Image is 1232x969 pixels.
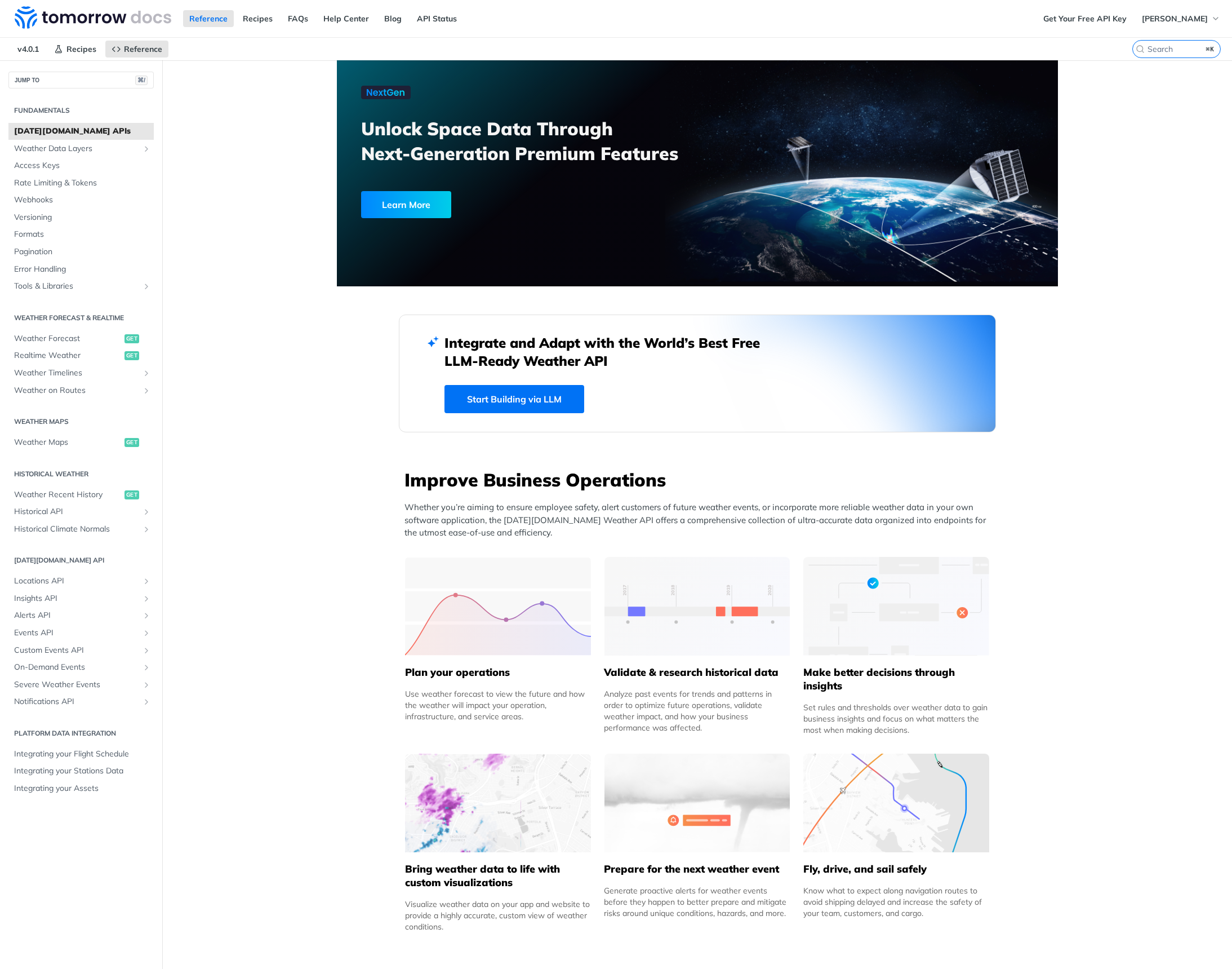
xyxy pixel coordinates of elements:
[8,105,154,116] h2: Fundamentals
[604,754,790,852] img: 2c0a313-group-496-12x.svg
[8,659,154,676] a: On-Demand EventsShow subpages for On-Demand Events
[803,862,989,876] h5: Fly, drive, and sail safely
[11,41,45,57] span: v4.0.1
[604,688,790,733] div: Analyze past events for trends and patterns in order to optimize future operations, validate weat...
[14,593,139,604] span: Insights API
[142,646,151,655] button: Show subpages for Custom Events API
[604,885,790,919] div: Generate proactive alerts for weather events before they happen to better prepare and mitigate ri...
[142,663,151,672] button: Show subpages for On-Demand Events
[8,642,154,659] a: Custom Events APIShow subpages for Custom Events API
[14,627,139,639] span: Events API
[124,438,139,447] span: get
[8,365,154,382] a: Weather TimelinesShow subpages for Weather Timelines
[8,590,154,607] a: Insights APIShow subpages for Insights API
[411,10,463,27] a: API Status
[14,576,139,587] span: Locations API
[14,143,139,154] span: Weather Data Layers
[1142,14,1208,24] span: [PERSON_NAME]
[14,246,151,258] span: Pagination
[405,666,591,679] h5: Plan your operations
[8,693,154,710] a: Notifications APIShow subpages for Notifications API
[14,212,151,223] span: Versioning
[142,697,151,706] button: Show subpages for Notifications API
[15,6,171,29] img: Tomorrow.io Weather API Docs
[8,521,154,538] a: Historical Climate NormalsShow subpages for Historical Climate Normals
[142,594,151,603] button: Show subpages for Insights API
[361,191,451,218] div: Learn More
[405,688,591,722] div: Use weather forecast to view the future and how the weather will impact your operation, infrastru...
[14,783,151,794] span: Integrating your Assets
[282,10,314,27] a: FAQs
[444,385,584,413] a: Start Building via LLM
[361,191,640,218] a: Learn More
[183,10,234,27] a: Reference
[604,666,790,679] h5: Validate & research historical data
[14,766,151,777] span: Integrating your Stations Data
[14,506,139,517] span: Historical API
[14,610,139,621] span: Alerts API
[142,629,151,638] button: Show subpages for Events API
[14,662,139,673] span: On-Demand Events
[8,486,154,503] a: Weather Recent Historyget
[8,192,154,209] a: Webhooks
[8,347,154,364] a: Realtime Weatherget
[14,281,139,292] span: Tools & Libraries
[142,577,151,586] button: Show subpages for Locations API
[405,899,591,932] div: Visualize weather data on your app and website to provide a highly accurate, custom view of weath...
[14,645,139,656] span: Custom Events API
[14,160,151,171] span: Access Keys
[8,313,154,323] h2: Weather Forecast & realtime
[237,10,279,27] a: Recipes
[14,385,139,396] span: Weather on Routes
[14,696,139,707] span: Notifications API
[14,194,151,206] span: Webhooks
[8,123,154,140] a: [DATE][DOMAIN_NAME] APIs
[8,676,154,693] a: Severe Weather EventsShow subpages for Severe Weather Events
[8,728,154,738] h2: Platform DATA integration
[604,862,790,876] h5: Prepare for the next weather event
[8,226,154,243] a: Formats
[124,351,139,360] span: get
[405,754,591,852] img: 4463876-group-4982x.svg
[8,382,154,399] a: Weather on RoutesShow subpages for Weather on Routes
[604,557,790,656] img: 13d7ca0-group-496-2.svg
[444,334,777,370] h2: Integrate and Adapt with the World’s Best Free LLM-Ready Weather API
[8,746,154,763] a: Integrating your Flight Schedule
[1136,45,1145,54] svg: Search
[8,763,154,780] a: Integrating your Stations Data
[14,524,139,535] span: Historical Climate Normals
[8,175,154,192] a: Rate Limiting & Tokens
[142,525,151,534] button: Show subpages for Historical Climate Normals
[803,702,989,736] div: Set rules and thresholds over weather data to gain business insights and focus on what matters th...
[803,885,989,919] div: Know what to expect along navigation routes to avoid shipping delayed and increase the safety of ...
[8,157,154,174] a: Access Keys
[142,680,151,689] button: Show subpages for Severe Weather Events
[405,557,591,656] img: 39565e8-group-4962x.svg
[803,557,989,656] img: a22d113-group-496-32x.svg
[803,666,989,693] h5: Make better decisions through insights
[14,178,151,189] span: Rate Limiting & Tokens
[1136,10,1226,27] button: [PERSON_NAME]
[14,350,122,361] span: Realtime Weather
[8,503,154,520] a: Historical APIShow subpages for Historical API
[1203,43,1217,55] kbd: ⌘K
[142,369,151,378] button: Show subpages for Weather Timelines
[124,490,139,499] span: get
[8,261,154,278] a: Error Handling
[142,282,151,291] button: Show subpages for Tools & Libraries
[14,229,151,240] span: Formats
[8,72,154,89] button: JUMP TO⌘/
[1037,10,1133,27] a: Get Your Free API Key
[66,44,96,54] span: Recipes
[8,278,154,295] a: Tools & LibrariesShow subpages for Tools & Libraries
[124,44,162,54] span: Reference
[14,679,139,691] span: Severe Weather Events
[14,368,139,379] span: Weather Timelines
[8,209,154,226] a: Versioning
[14,437,122,448] span: Weather Maps
[8,573,154,590] a: Locations APIShow subpages for Locations API
[105,41,168,57] a: Reference
[317,10,375,27] a: Help Center
[361,116,710,166] h3: Unlock Space Data Through Next-Generation Premium Features
[142,144,151,153] button: Show subpages for Weather Data Layers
